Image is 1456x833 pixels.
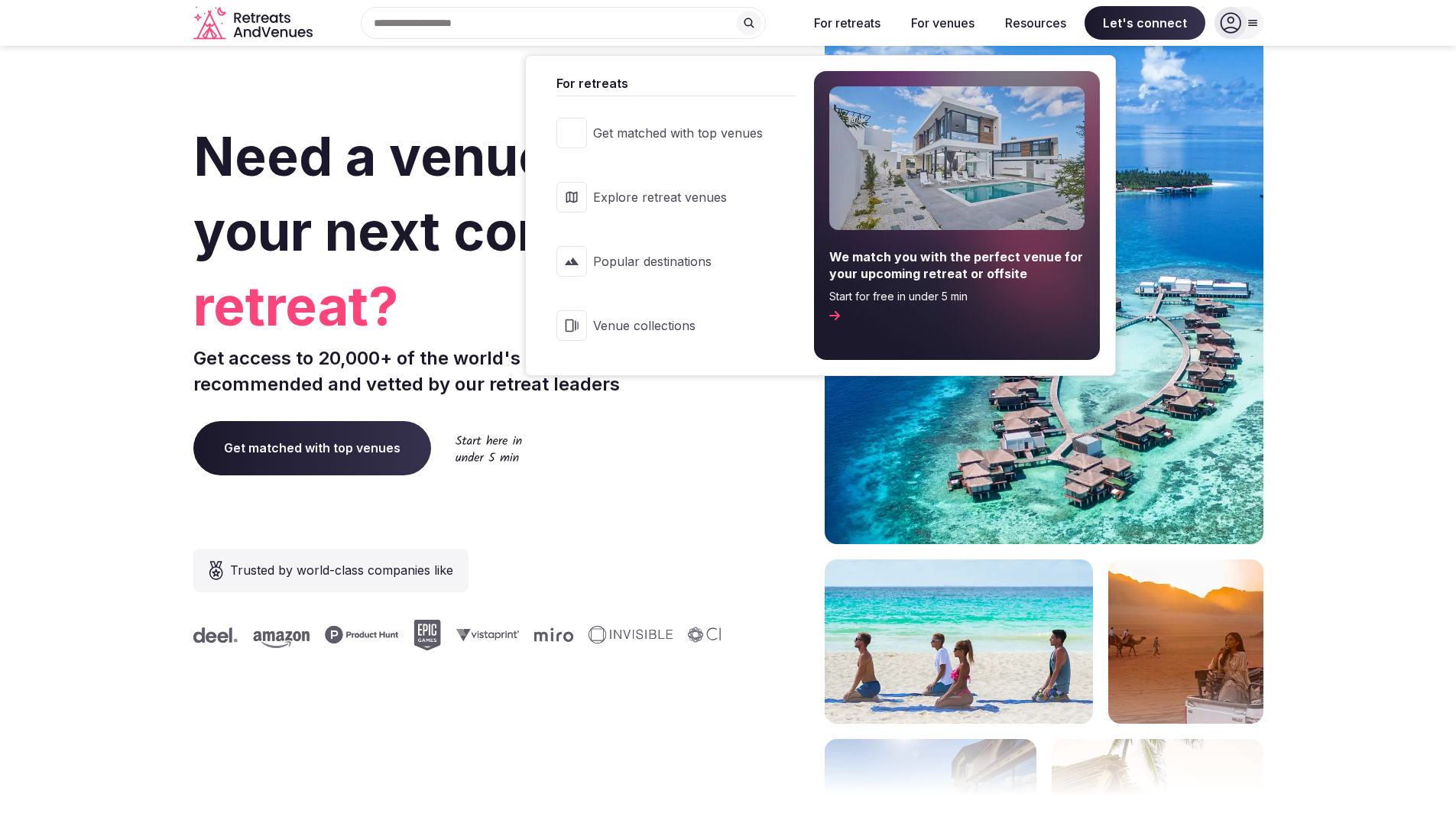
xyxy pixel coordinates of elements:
[193,269,722,344] span: retreat?
[193,421,431,475] a: Get matched with top venues
[541,167,795,228] a: Explore retreat venues
[456,628,519,641] svg: Vistaprint company logo
[541,295,795,356] a: Venue collections
[814,71,1100,360] a: We match you with the perfect venue for your upcoming retreat or offsiteStart for free in under 5...
[593,317,763,334] span: Venue collections
[829,248,1085,283] span: We match you with the perfect venue for your upcoming retreat or offsite
[541,102,795,164] a: Get matched with top venues
[829,289,1085,304] span: Start for free in under 5 min
[556,74,795,92] span: For retreats
[993,6,1078,40] button: Resources
[593,189,763,206] span: Explore retreat venues
[193,6,316,41] svg: Retreats and Venues company logo
[193,6,316,41] a: Visit the homepage
[193,627,238,643] svg: Deel company logo
[589,626,673,644] svg: Invisible company logo
[593,253,763,270] span: Popular destinations
[534,627,573,642] svg: Miro company logo
[413,620,441,650] svg: Epic Games company logo
[193,345,722,397] p: Get access to 20,000+ of the world's top retreat venues recommended and vetted by our retreat lea...
[230,561,453,579] span: Trusted by world-class companies like
[802,6,893,40] button: For retreats
[456,435,522,462] img: Start here in under 5 min
[193,124,696,264] span: Need a venue for your next company
[829,86,1085,230] img: For retreats
[593,125,763,141] span: Get matched with top venues
[1108,559,1263,724] img: woman sitting in back of truck with camels
[1085,6,1205,40] span: Let's connect
[825,559,1093,724] img: yoga on tropical beach
[541,231,795,292] a: Popular destinations
[899,6,987,40] button: For venues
